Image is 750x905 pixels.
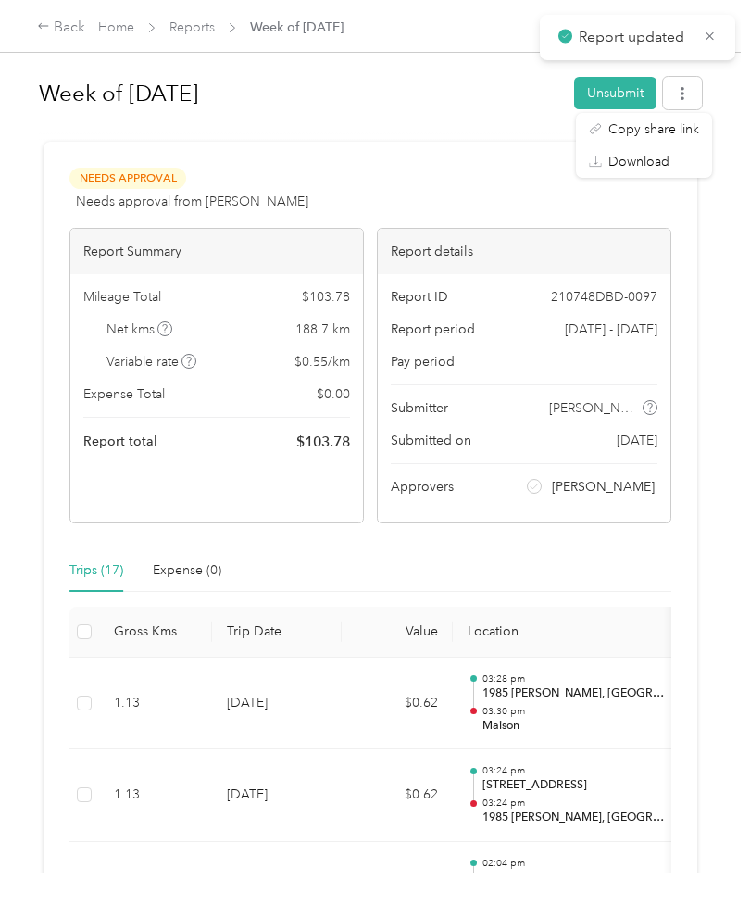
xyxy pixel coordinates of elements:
p: 1985 [PERSON_NAME], [GEOGRAPHIC_DATA], [GEOGRAPHIC_DATA], [GEOGRAPHIC_DATA] [482,685,669,702]
th: Gross Kms [99,607,212,658]
td: $0.62 [342,749,453,842]
span: Submitter [391,398,448,418]
button: Unsubmit [574,77,656,109]
span: Mileage Total [83,287,161,307]
p: 02:04 pm [482,857,669,870]
p: Maison [482,870,669,886]
span: Report ID [391,287,448,307]
span: Needs approval from [PERSON_NAME] [76,192,308,211]
p: 03:24 pm [482,797,669,810]
p: 03:30 pm [482,705,669,718]
div: Report details [378,229,670,274]
div: Trips (17) [69,560,123,581]
span: Pay period [391,352,455,371]
span: [DATE] - [DATE] [565,320,657,339]
span: Expense Total [83,384,165,404]
span: Approvers [391,477,454,496]
span: Net kms [106,320,173,339]
div: Back [37,17,85,39]
td: 1.13 [99,749,212,842]
span: Report total [83,432,157,451]
td: [DATE] [212,658,342,750]
a: Reports [169,19,215,35]
td: 1.13 [99,658,212,750]
p: 03:28 pm [482,672,669,685]
th: Trip Date [212,607,342,658]
span: Copy share link [608,119,699,139]
p: Report updated [579,26,690,49]
p: 1985 [PERSON_NAME], [GEOGRAPHIC_DATA], [GEOGRAPHIC_DATA], [GEOGRAPHIC_DATA] [482,810,669,826]
span: 188.7 km [295,320,350,339]
span: Variable rate [106,352,197,371]
span: Week of [DATE] [250,18,344,37]
p: 03:24 pm [482,764,669,777]
div: Expense (0) [153,560,221,581]
td: $0.62 [342,658,453,750]
span: [PERSON_NAME] [552,477,655,496]
span: $ 103.78 [302,287,350,307]
span: Needs Approval [69,168,186,189]
a: Home [98,19,134,35]
span: Download [608,152,669,171]
span: Report period [391,320,475,339]
div: Report Summary [70,229,363,274]
span: Submitted on [391,431,471,450]
p: Maison [482,718,669,735]
span: $ 103.78 [296,431,350,453]
p: [STREET_ADDRESS] [482,777,669,794]
th: Location [453,607,684,658]
span: $ 0.55 / km [294,352,350,371]
iframe: Everlance-gr Chat Button Frame [646,801,750,905]
h1: Week of August 25 2025 [39,71,561,116]
th: Value [342,607,453,658]
span: [DATE] [617,431,657,450]
span: [PERSON_NAME] [549,398,640,418]
span: $ 0.00 [317,384,350,404]
span: 210748DBD-0097 [551,287,657,307]
td: [DATE] [212,749,342,842]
